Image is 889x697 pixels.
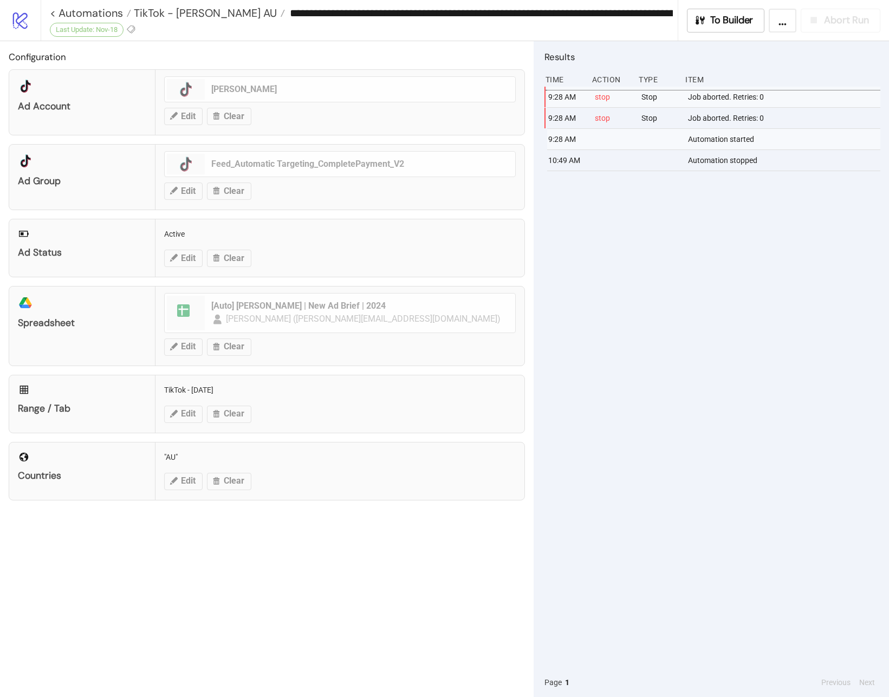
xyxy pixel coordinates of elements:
div: 10:49 AM [547,150,586,171]
span: Page [544,676,562,688]
div: 9:28 AM [547,129,586,149]
div: Job aborted. Retries: 0 [687,108,883,128]
span: To Builder [710,14,754,27]
div: Last Update: Nov-18 [50,23,124,37]
span: TikTok - [PERSON_NAME] AU [131,6,277,20]
button: Next [856,676,878,688]
div: Time [544,69,583,90]
div: Type [638,69,677,90]
div: Automation started [687,129,883,149]
div: Item [684,69,880,90]
div: Automation stopped [687,150,883,171]
button: ... [769,9,796,32]
div: Stop [640,87,679,107]
h2: Configuration [9,50,525,64]
div: Action [591,69,630,90]
button: Previous [818,676,854,688]
a: TikTok - [PERSON_NAME] AU [131,8,285,18]
div: stop [594,108,633,128]
div: 9:28 AM [547,108,586,128]
div: stop [594,87,633,107]
a: < Automations [50,8,131,18]
div: Stop [640,108,679,128]
div: Job aborted. Retries: 0 [687,87,883,107]
h2: Results [544,50,880,64]
button: To Builder [687,9,765,32]
div: 9:28 AM [547,87,586,107]
button: 1 [562,676,573,688]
